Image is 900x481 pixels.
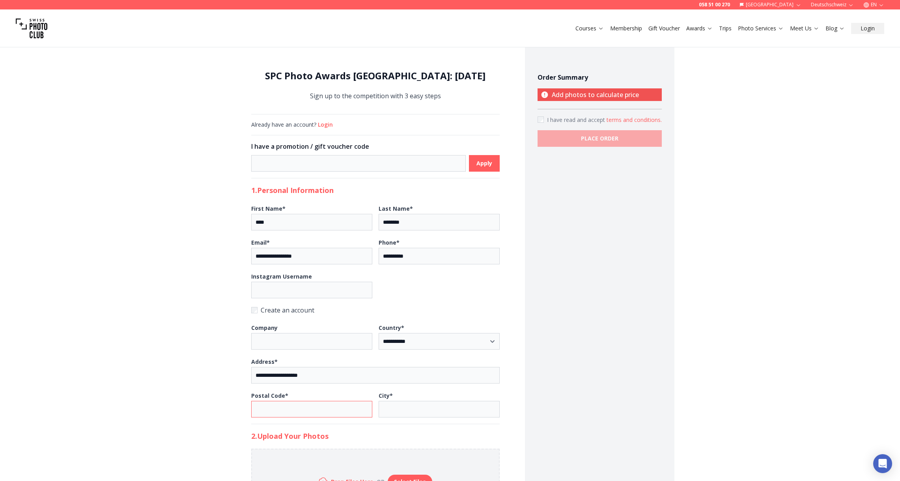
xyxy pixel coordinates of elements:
[735,23,787,34] button: Photo Services
[575,24,604,32] a: Courses
[379,205,413,212] b: Last Name *
[379,214,500,230] input: Last Name*
[379,239,400,246] b: Phone *
[251,307,258,313] input: Create an account
[476,159,492,167] b: Apply
[469,155,500,172] button: Apply
[251,358,278,365] b: Address *
[873,454,892,473] div: Open Intercom Messenger
[251,185,500,196] h2: 1. Personal Information
[379,333,500,350] select: Country*
[251,282,372,298] input: Instagram Username
[251,248,372,264] input: Email*
[379,324,404,331] b: Country *
[699,2,730,8] a: 058 51 00 270
[851,23,884,34] button: Login
[16,13,47,44] img: Swiss photo club
[251,367,500,384] input: Address*
[251,214,372,230] input: First Name*
[825,24,845,32] a: Blog
[822,23,848,34] button: Blog
[787,23,822,34] button: Meet Us
[251,333,372,350] input: Company
[251,305,500,316] label: Create an account
[251,401,372,417] input: Postal Code*
[251,69,500,82] h1: SPC Photo Awards [GEOGRAPHIC_DATA]: [DATE]
[379,248,500,264] input: Phone*
[251,142,500,151] h3: I have a promotion / gift voucher code
[683,23,716,34] button: Awards
[572,23,607,34] button: Courses
[648,24,680,32] a: Gift Voucher
[538,73,662,82] h4: Order Summary
[581,135,618,142] b: PLACE ORDER
[610,24,642,32] a: Membership
[251,69,500,101] div: Sign up to the competition with 3 easy steps
[251,324,278,331] b: Company
[318,121,333,129] button: Login
[547,116,607,124] span: I have read and accept
[538,130,662,147] button: PLACE ORDER
[251,205,286,212] b: First Name *
[686,24,713,32] a: Awards
[379,401,500,417] input: City*
[251,273,312,280] b: Instagram Username
[790,24,819,32] a: Meet Us
[719,24,732,32] a: Trips
[607,116,662,124] button: Accept termsI have read and accept
[645,23,683,34] button: Gift Voucher
[538,116,544,123] input: Accept terms
[251,430,500,442] h2: 2. Upload Your Photos
[379,392,393,399] b: City *
[716,23,735,34] button: Trips
[251,392,288,399] b: Postal Code *
[251,121,500,129] div: Already have an account?
[607,23,645,34] button: Membership
[251,239,270,246] b: Email *
[538,88,662,101] p: Add photos to calculate price
[738,24,784,32] a: Photo Services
